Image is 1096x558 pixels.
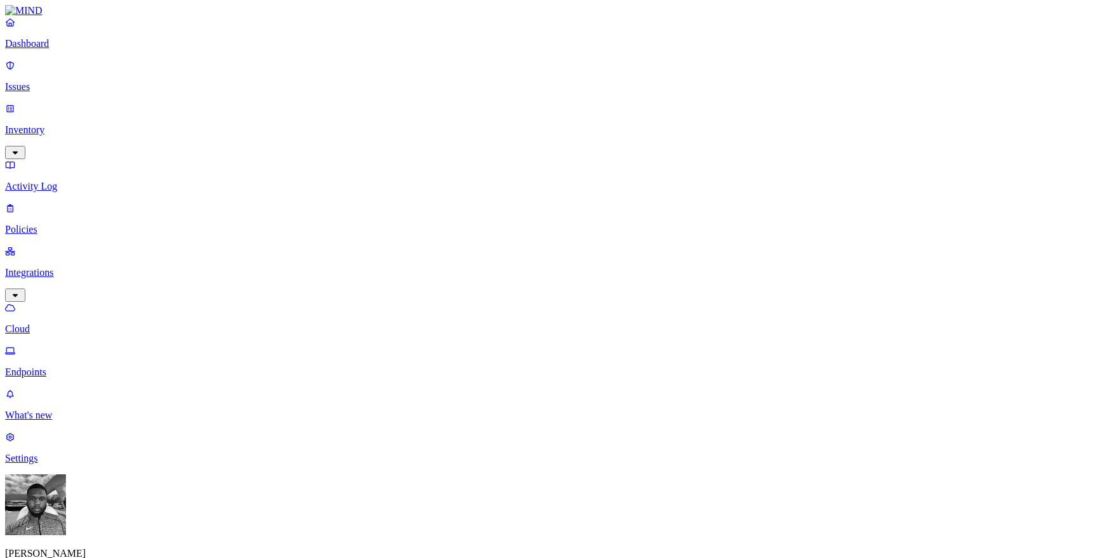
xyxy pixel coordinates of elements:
[5,5,42,16] img: MIND
[5,345,1091,378] a: Endpoints
[5,367,1091,378] p: Endpoints
[5,159,1091,192] a: Activity Log
[5,5,1091,16] a: MIND
[5,388,1091,421] a: What's new
[5,323,1091,335] p: Cloud
[5,410,1091,421] p: What's new
[5,302,1091,335] a: Cloud
[5,38,1091,49] p: Dashboard
[5,181,1091,192] p: Activity Log
[5,81,1091,93] p: Issues
[5,224,1091,235] p: Policies
[5,245,1091,300] a: Integrations
[5,124,1091,136] p: Inventory
[5,267,1091,278] p: Integrations
[5,202,1091,235] a: Policies
[5,431,1091,464] a: Settings
[5,103,1091,157] a: Inventory
[5,60,1091,93] a: Issues
[5,474,66,535] img: Cameron White
[5,16,1091,49] a: Dashboard
[5,453,1091,464] p: Settings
